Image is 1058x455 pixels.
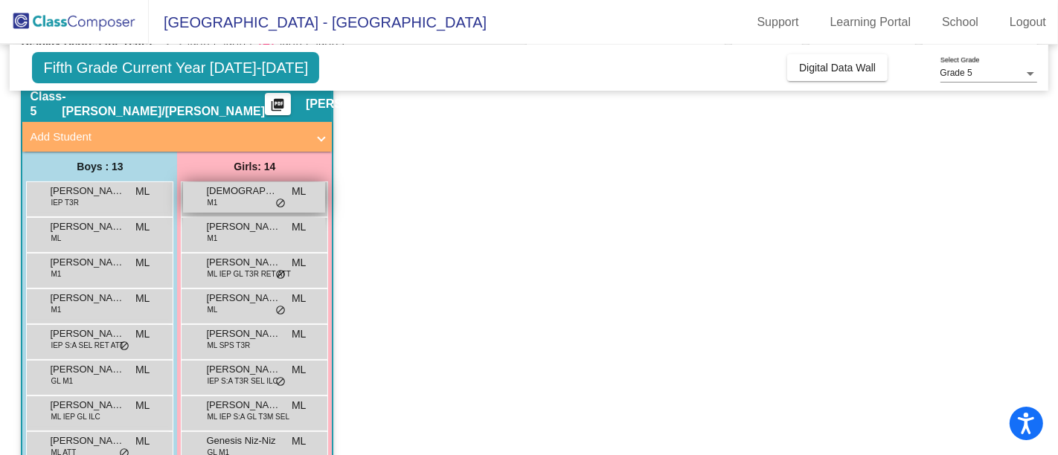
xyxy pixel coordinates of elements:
span: [PERSON_NAME] [50,219,124,234]
span: [PERSON_NAME] [50,362,124,377]
span: - [PERSON_NAME]/[PERSON_NAME] [62,89,265,119]
span: [GEOGRAPHIC_DATA] - [GEOGRAPHIC_DATA] [149,10,487,34]
span: Digital Data Wall [799,62,876,74]
span: M1 [207,197,217,208]
span: [PERSON_NAME] [50,291,124,306]
span: ML [135,184,150,199]
span: GL M1 [51,375,73,387]
span: do_not_disturb_alt [275,269,286,281]
span: ML [135,291,150,306]
span: ML [135,219,150,235]
span: Genesis Niz-Niz [206,433,280,448]
span: ML [135,433,150,449]
a: Logout [998,10,1058,34]
span: [PERSON_NAME] [206,219,280,234]
span: [PERSON_NAME] [50,398,124,413]
span: do_not_disturb_alt [275,305,286,317]
span: ML SPS T3R [207,340,250,351]
span: ML [292,219,306,235]
mat-icon: picture_as_pdf [269,97,287,118]
span: IEP T3R [51,197,78,208]
button: Digital Data Wall [787,54,888,81]
span: [DEMOGRAPHIC_DATA][PERSON_NAME] [206,184,280,199]
span: M1 [207,233,217,244]
mat-expansion-panel-header: Add Student [22,122,332,152]
button: Print Students Details [265,93,291,115]
span: [PERSON_NAME] [206,362,280,377]
span: do_not_disturb_alt [275,198,286,210]
span: ML [292,326,306,342]
span: ML IEP GL T3R RET ATT [207,268,290,280]
a: Learning Portal [818,10,923,34]
span: ML [292,255,306,271]
span: Class 5 [30,89,62,119]
span: ML [292,433,306,449]
span: ML IEP GL ILC [51,411,100,422]
span: [PERSON_NAME] [206,255,280,270]
span: Grade 5 [940,68,972,78]
span: IEP S:A SEL RET ATT [51,340,124,351]
span: [PERSON_NAME] [306,97,405,112]
div: Boys : 13 [22,152,177,181]
span: ML [135,362,150,378]
a: School [930,10,990,34]
div: Girls: 14 [177,152,332,181]
span: [PERSON_NAME] [206,291,280,306]
span: do_not_disturb_alt [119,341,129,352]
span: [PERSON_NAME] [50,255,124,270]
span: ML [135,398,150,413]
span: ML [292,291,306,306]
span: do_not_disturb_alt [275,376,286,388]
span: ML [207,304,217,315]
span: [PERSON_NAME] [206,398,280,413]
span: [PERSON_NAME] [50,433,124,448]
a: Support [746,10,811,34]
span: M1 [51,304,61,315]
span: IEP S:A T3R SEL ILC [207,375,278,387]
span: ML [292,362,306,378]
span: ML [135,255,150,271]
span: ML [135,326,150,342]
span: ML IEP S:A GL T3M SEL [207,411,289,422]
span: [PERSON_NAME] [50,184,124,199]
span: M1 [51,268,61,280]
span: ML [292,184,306,199]
mat-panel-title: Add Student [30,129,307,146]
span: [PERSON_NAME] [50,326,124,341]
span: ML [292,398,306,413]
span: ML [51,233,61,244]
span: [PERSON_NAME] [206,326,280,341]
span: Fifth Grade Current Year [DATE]-[DATE] [32,52,319,83]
